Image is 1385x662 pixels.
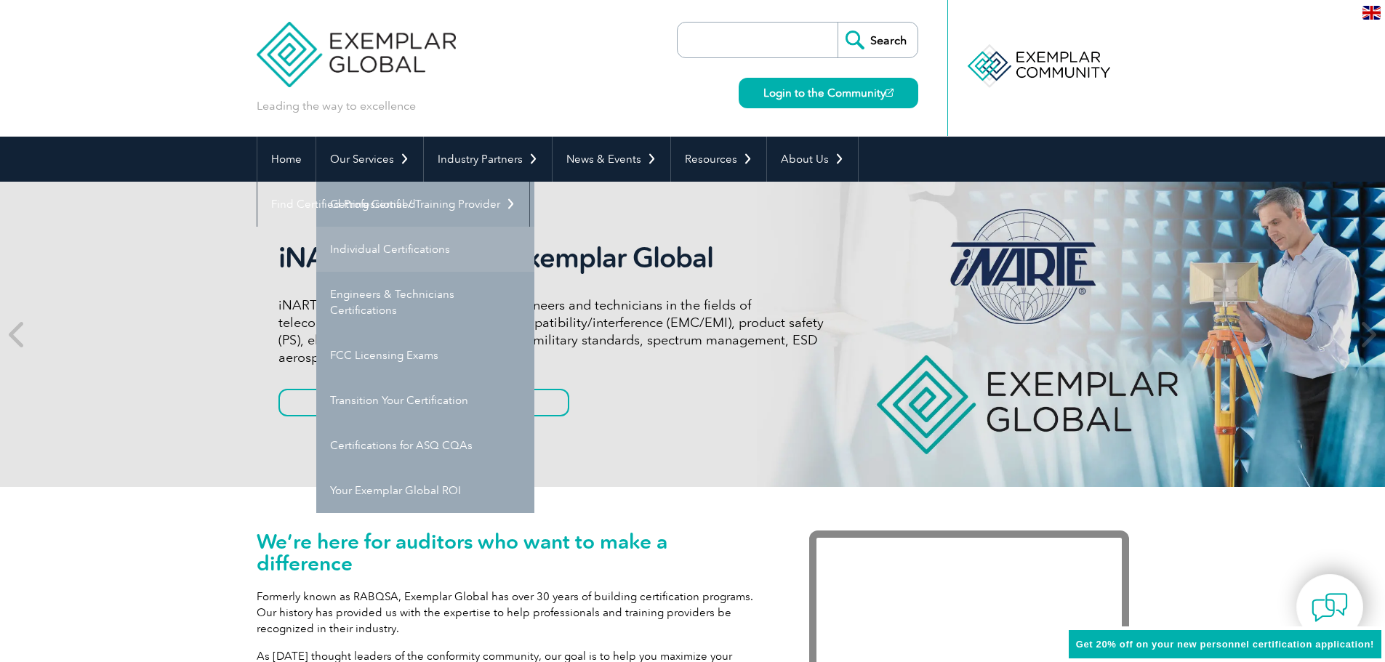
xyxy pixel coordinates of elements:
[553,137,670,182] a: News & Events
[1362,6,1381,20] img: en
[257,98,416,114] p: Leading the way to excellence
[257,137,316,182] a: Home
[257,530,766,574] h1: We’re here for auditors who want to make a difference
[257,589,766,637] p: Formerly known as RABQSA, Exemplar Global has over 30 years of building certification programs. O...
[316,227,534,272] a: Individual Certifications
[316,272,534,333] a: Engineers & Technicians Certifications
[316,378,534,423] a: Transition Your Certification
[316,137,423,182] a: Our Services
[838,23,918,57] input: Search
[886,89,894,97] img: open_square.png
[1076,639,1374,650] span: Get 20% off on your new personnel certification application!
[739,78,918,108] a: Login to the Community
[316,423,534,468] a: Certifications for ASQ CQAs
[316,468,534,513] a: Your Exemplar Global ROI
[424,137,552,182] a: Industry Partners
[278,296,824,366] p: iNARTE certifications are for qualified engineers and technicians in the fields of telecommunicat...
[257,182,529,227] a: Find Certified Professional / Training Provider
[1312,589,1348,626] img: contact-chat.png
[767,137,858,182] a: About Us
[278,241,824,275] h2: iNARTE is a Part of Exemplar Global
[671,137,766,182] a: Resources
[278,389,569,416] a: Get to know more about iNARTE
[316,333,534,378] a: FCC Licensing Exams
